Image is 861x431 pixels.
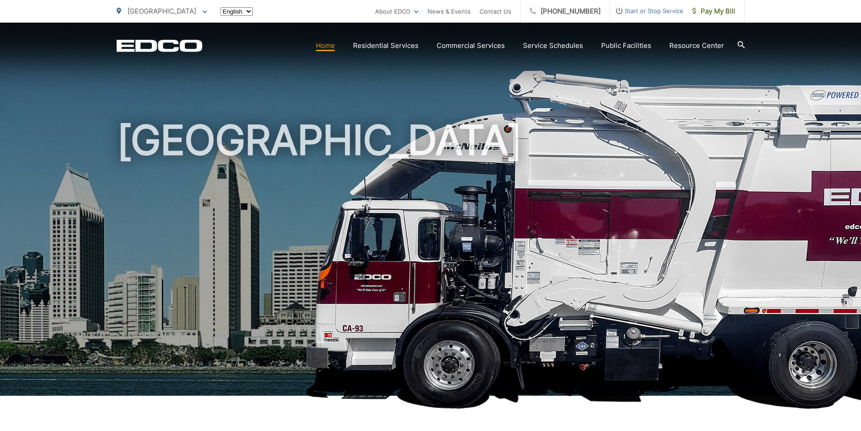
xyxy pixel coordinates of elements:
[480,6,511,17] a: Contact Us
[117,39,202,52] a: EDCD logo. Return to the homepage.
[692,6,735,17] span: Pay My Bill
[437,40,505,51] a: Commercial Services
[601,40,651,51] a: Public Facilities
[669,40,724,51] a: Resource Center
[523,40,583,51] a: Service Schedules
[127,7,196,15] span: [GEOGRAPHIC_DATA]
[117,118,745,404] h1: [GEOGRAPHIC_DATA]
[375,6,419,17] a: About EDCO
[221,7,253,16] select: Select a language
[316,40,335,51] a: Home
[353,40,419,51] a: Residential Services
[428,6,470,17] a: News & Events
